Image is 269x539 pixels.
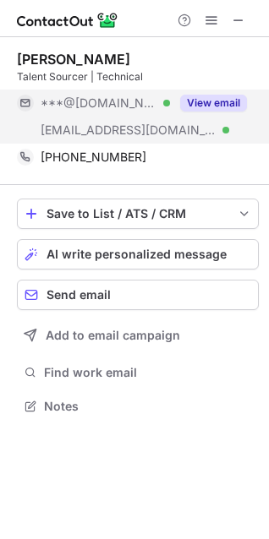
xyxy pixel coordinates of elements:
button: save-profile-one-click [17,199,259,229]
span: Send email [47,288,111,302]
span: Notes [44,399,252,414]
div: [PERSON_NAME] [17,51,130,68]
span: AI write personalized message [47,248,227,261]
button: Add to email campaign [17,320,259,351]
span: Find work email [44,365,252,380]
span: ***@[DOMAIN_NAME] [41,95,157,111]
div: Talent Sourcer | Technical [17,69,259,84]
button: Send email [17,280,259,310]
button: Reveal Button [180,95,247,112]
div: Save to List / ATS / CRM [47,207,229,220]
span: Add to email campaign [46,329,180,342]
span: [EMAIL_ADDRESS][DOMAIN_NAME] [41,122,217,138]
button: Find work email [17,361,259,384]
button: AI write personalized message [17,239,259,269]
span: [PHONE_NUMBER] [41,150,146,165]
button: Notes [17,395,259,418]
img: ContactOut v5.3.10 [17,10,118,30]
